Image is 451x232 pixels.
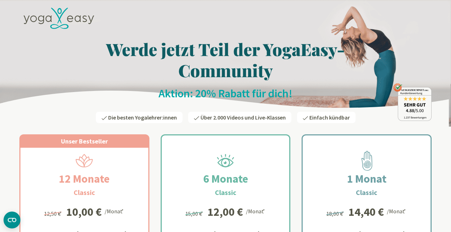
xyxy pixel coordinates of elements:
[42,170,126,187] h2: 12 Monate
[200,114,286,121] span: Über 2.000 Videos und Live-Klassen
[108,114,177,121] span: Die besten Yogalehrer:innen
[348,206,384,218] div: 14,40 €
[19,38,432,81] h1: Werde jetzt Teil der YogaEasy-Community
[393,83,432,121] img: ausgezeichnet_badge.png
[66,206,102,218] div: 10,00 €
[356,187,377,198] h3: Classic
[74,187,95,198] h3: Classic
[330,170,403,187] h2: 1 Monat
[215,187,236,198] h3: Classic
[387,206,407,215] div: /Monat
[309,114,350,121] span: Einfach kündbar
[186,170,265,187] h2: 6 Monate
[208,206,243,218] div: 12,00 €
[4,212,20,228] button: CMP-Widget öffnen
[19,86,432,100] h2: Aktion: 20% Rabatt für dich!
[185,210,204,217] span: 15,00 €
[246,206,266,215] div: /Monat
[61,137,108,145] span: Unser Bestseller
[326,210,345,217] span: 18,00 €
[105,206,125,215] div: /Monat
[44,210,63,217] span: 12,50 €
